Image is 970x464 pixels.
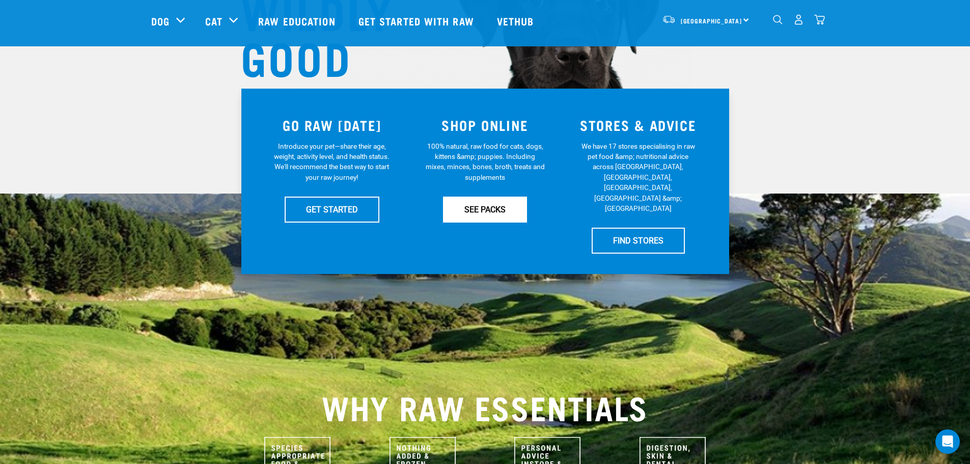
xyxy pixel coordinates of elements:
p: We have 17 stores specialising in raw pet food &amp; nutritional advice across [GEOGRAPHIC_DATA],... [578,141,698,214]
h3: GO RAW [DATE] [262,117,403,133]
h3: STORES & ADVICE [568,117,709,133]
div: Open Intercom Messenger [935,429,960,454]
img: user.png [793,14,804,25]
a: GET STARTED [285,197,379,222]
img: home-icon-1@2x.png [773,15,783,24]
a: Get started with Raw [348,1,487,41]
a: Cat [205,13,223,29]
a: FIND STORES [592,228,685,253]
a: Vethub [487,1,547,41]
img: van-moving.png [662,15,676,24]
p: 100% natural, raw food for cats, dogs, kittens &amp; puppies. Including mixes, minces, bones, bro... [425,141,545,183]
img: home-icon@2x.png [814,14,825,25]
span: [GEOGRAPHIC_DATA] [681,19,742,22]
p: Introduce your pet—share their age, weight, activity level, and health status. We'll recommend th... [272,141,392,183]
h2: WHY RAW ESSENTIALS [151,388,819,425]
a: Raw Education [248,1,348,41]
a: Dog [151,13,170,29]
a: SEE PACKS [443,197,527,222]
h3: SHOP ONLINE [414,117,556,133]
